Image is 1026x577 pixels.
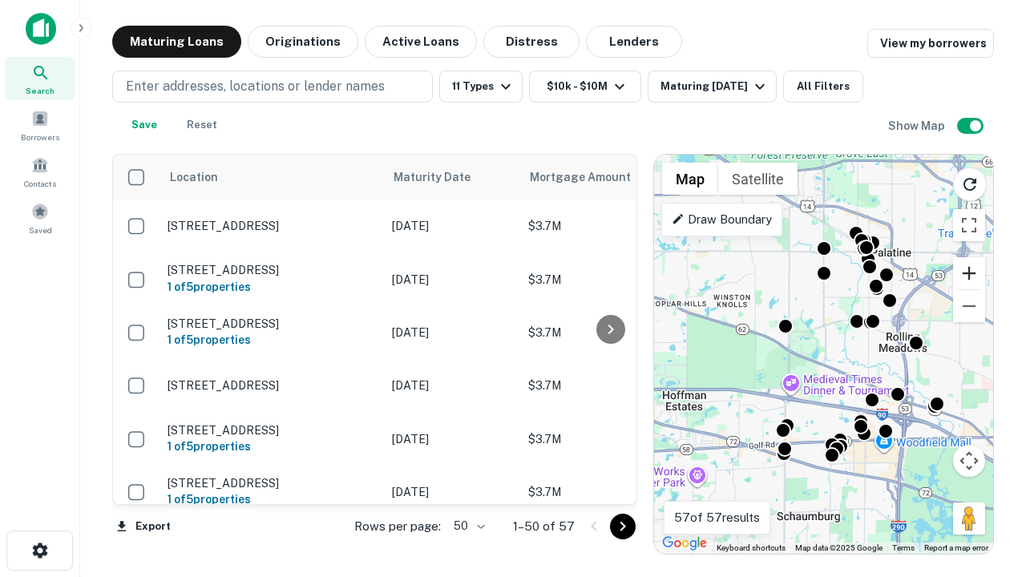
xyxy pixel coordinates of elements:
p: 1–50 of 57 [513,517,575,536]
h6: Show Map [888,117,947,135]
div: 50 [447,514,487,538]
button: Show satellite imagery [718,163,798,195]
p: Enter addresses, locations or lender names [126,77,385,96]
button: Originations [248,26,358,58]
button: Distress [483,26,580,58]
p: $3.7M [528,430,689,448]
a: Borrowers [5,103,75,147]
p: Rows per page: [354,517,441,536]
button: Lenders [586,26,682,58]
th: Mortgage Amount [520,155,697,200]
th: Maturity Date [384,155,520,200]
p: $3.7M [528,271,689,288]
button: Keyboard shortcuts [717,543,786,554]
p: [DATE] [392,324,512,341]
button: Toggle fullscreen view [953,209,985,241]
iframe: Chat Widget [946,397,1026,474]
span: Mortgage Amount [530,167,652,187]
a: Report a map error [924,543,988,552]
a: View my borrowers [867,29,994,58]
a: Contacts [5,150,75,193]
p: $3.7M [528,217,689,235]
p: $3.7M [528,483,689,501]
button: Maturing [DATE] [648,71,777,103]
h6: 1 of 5 properties [168,490,376,508]
button: Zoom out [953,290,985,322]
button: Active Loans [365,26,477,58]
button: Export [112,514,175,539]
span: Saved [29,224,52,236]
span: Contacts [24,177,56,190]
h6: 1 of 5 properties [168,331,376,349]
button: Zoom in [953,257,985,289]
a: Open this area in Google Maps (opens a new window) [658,533,711,554]
img: Google [658,533,711,554]
a: Saved [5,196,75,240]
button: Reload search area [953,167,987,201]
h6: 1 of 5 properties [168,278,376,296]
button: All Filters [783,71,863,103]
p: [DATE] [392,271,512,288]
button: Enter addresses, locations or lender names [112,71,433,103]
button: Reset [176,109,228,141]
a: Search [5,57,75,100]
p: [STREET_ADDRESS] [168,263,376,277]
img: capitalize-icon.png [26,13,56,45]
p: [DATE] [392,217,512,235]
p: $3.7M [528,324,689,341]
p: [STREET_ADDRESS] [168,317,376,331]
span: Maturity Date [394,167,491,187]
button: $10k - $10M [529,71,641,103]
p: [STREET_ADDRESS] [168,219,376,233]
button: Go to next page [610,514,636,539]
p: 57 of 57 results [674,508,760,527]
span: Borrowers [21,131,59,143]
div: Maturing [DATE] [660,77,769,96]
a: Terms (opens in new tab) [892,543,915,552]
span: Search [26,84,55,97]
div: 0 0 [654,155,993,554]
span: Map data ©2025 Google [795,543,883,552]
h6: 1 of 5 properties [168,438,376,455]
p: [STREET_ADDRESS] [168,423,376,438]
p: $3.7M [528,377,689,394]
p: [STREET_ADDRESS] [168,476,376,490]
p: [DATE] [392,430,512,448]
th: Location [160,155,384,200]
p: [STREET_ADDRESS] [168,378,376,393]
p: [DATE] [392,483,512,501]
button: Drag Pegman onto the map to open Street View [953,502,985,535]
span: Location [169,167,218,187]
button: Show street map [662,163,718,195]
button: Save your search to get updates of matches that match your search criteria. [119,109,170,141]
button: Maturing Loans [112,26,241,58]
p: [DATE] [392,377,512,394]
button: 11 Types [439,71,523,103]
p: Draw Boundary [672,210,772,229]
